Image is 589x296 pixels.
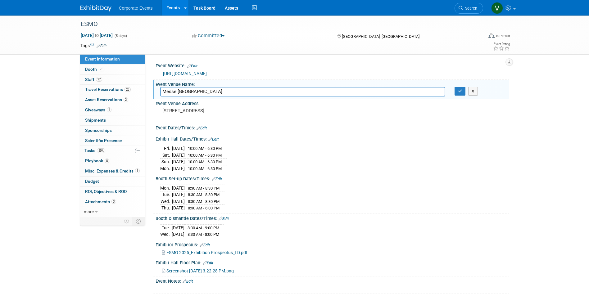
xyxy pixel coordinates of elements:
span: 22 [96,77,102,82]
span: (5 days) [114,34,127,38]
span: Tasks [84,148,105,153]
a: Edit [219,217,229,221]
span: more [84,209,94,214]
span: 8:30 AM - 8:30 PM [188,192,220,197]
td: Fri. [160,145,172,152]
td: [DATE] [172,152,185,159]
div: Event Venue Name: [156,80,509,87]
div: Event Notes: [156,276,509,285]
span: [DATE] [DATE] [80,33,113,38]
td: Wed. [160,198,172,205]
a: Edit [97,44,107,48]
span: Asset Reservations [85,97,128,102]
a: Sponsorships [80,126,145,136]
a: Edit [200,243,210,247]
span: Corporate Events [119,6,153,11]
button: Committed [190,33,227,39]
td: [DATE] [172,224,184,231]
td: [DATE] [172,191,185,198]
span: Screenshot [DATE] 3.22.28 PM.png [166,268,234,273]
span: Misc. Expenses & Credits [85,168,140,173]
a: Booth [80,65,145,74]
div: ESMO [79,19,474,30]
div: Exhibitor Prospectus: [156,240,509,248]
span: Budget [85,179,99,184]
td: [DATE] [172,145,185,152]
span: 3 [111,199,116,204]
div: Event Dates/Times: [156,123,509,131]
td: [DATE] [172,231,184,238]
td: Tags [80,43,107,49]
a: Edit [187,64,197,68]
a: Misc. Expenses & Credits1 [80,166,145,176]
div: Event Venue Address: [156,99,509,107]
span: Booth [85,67,104,72]
td: [DATE] [172,185,185,191]
td: Sat. [160,152,172,159]
div: In-Person [496,34,510,38]
div: Event Format [446,32,510,42]
a: Event Information [80,54,145,64]
span: 2 [124,97,128,102]
span: ROI, Objectives & ROO [85,189,127,194]
span: 8:30 AM - 9:00 PM [188,226,219,230]
a: Tasks50% [80,146,145,156]
a: Staff22 [80,75,145,85]
span: to [94,33,100,38]
a: Attachments3 [80,197,145,207]
i: Booth reservation complete [100,67,103,71]
a: ESMO 2025_Exhibition Prospectus_LD.pdf [162,250,247,255]
img: Format-Inperson.png [488,33,495,38]
a: Edit [197,126,207,130]
span: Giveaways [85,107,111,112]
td: Thu. [160,205,172,211]
span: 50% [97,148,105,153]
td: Tue. [160,191,172,198]
td: Mon. [160,165,172,172]
a: Travel Reservations26 [80,85,145,95]
a: more [80,207,145,217]
a: Edit [208,137,219,141]
a: Screenshot [DATE] 3.22.28 PM.png [162,268,234,273]
span: Staff [85,77,102,82]
span: Playbook [85,158,109,163]
span: Search [463,6,477,11]
a: Asset Reservations2 [80,95,145,105]
a: [URL][DOMAIN_NAME] [163,71,207,76]
div: Event Rating [493,43,510,46]
span: Event Information [85,56,120,61]
pre: [STREET_ADDRESS] [162,108,296,114]
span: Scientific Presence [85,138,122,143]
td: Personalize Event Tab Strip [121,217,132,225]
button: X [468,87,478,96]
td: [DATE] [172,159,185,165]
td: [DATE] [172,198,185,205]
span: 10:00 AM - 6:30 PM [188,166,222,171]
span: 1 [135,168,140,173]
img: ExhibitDay [80,5,111,11]
td: Tue. [160,224,172,231]
td: Wed. [160,231,172,238]
td: [DATE] [172,205,185,211]
span: 8:30 AM - 8:30 PM [188,199,220,204]
a: Edit [212,177,222,181]
a: Budget [80,177,145,186]
div: Booth Set-up Dates/Times: [156,174,509,182]
span: 8:30 AM - 6:00 PM [188,206,220,210]
span: 10:00 AM - 6:30 PM [188,153,222,158]
span: 1 [107,107,111,112]
span: 10:00 AM - 6:30 PM [188,146,222,151]
img: Valeria Bocharova [491,2,503,14]
span: 8:30 AM - 8:00 PM [188,232,219,237]
span: [GEOGRAPHIC_DATA], [GEOGRAPHIC_DATA] [342,34,419,39]
a: Shipments [80,115,145,125]
div: Exhibit Hall Floor Plan: [156,258,509,266]
a: Scientific Presence [80,136,145,146]
a: Edit [183,279,193,284]
a: Edit [203,261,213,265]
span: Travel Reservations [85,87,131,92]
a: Search [455,3,483,14]
td: [DATE] [172,165,185,172]
td: Mon. [160,185,172,191]
td: Toggle Event Tabs [132,217,145,225]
